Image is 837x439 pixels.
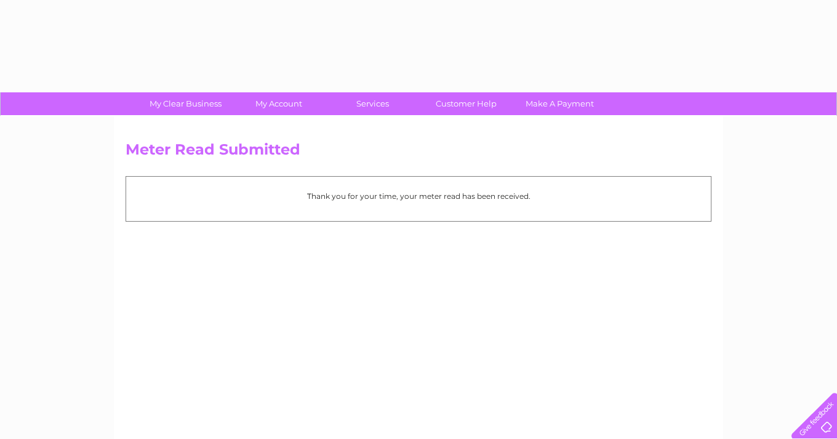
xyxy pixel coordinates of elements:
[322,92,423,115] a: Services
[228,92,330,115] a: My Account
[126,141,711,164] h2: Meter Read Submitted
[509,92,611,115] a: Make A Payment
[135,92,236,115] a: My Clear Business
[415,92,517,115] a: Customer Help
[132,190,705,202] p: Thank you for your time, your meter read has been received.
